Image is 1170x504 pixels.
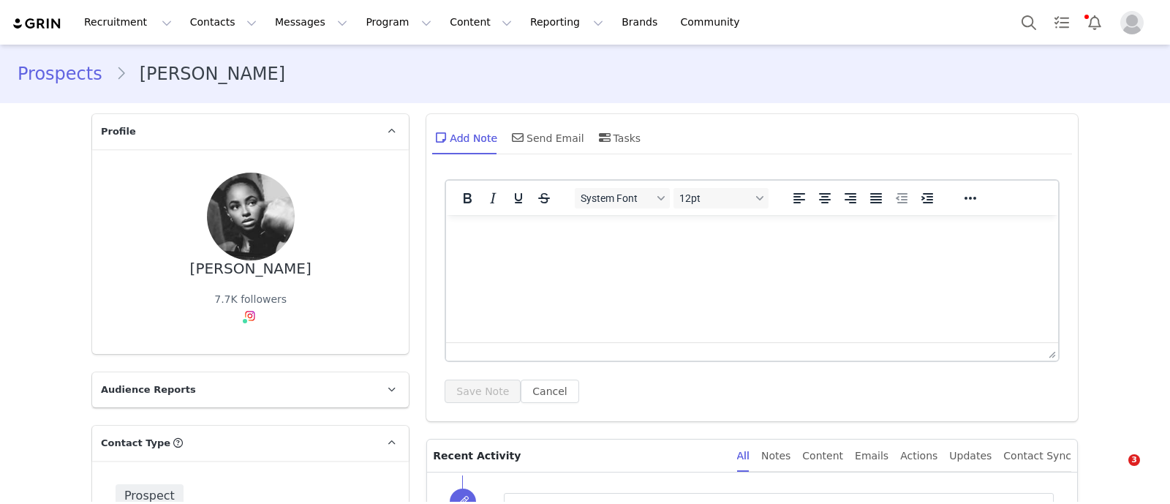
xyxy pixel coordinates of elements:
[787,188,812,208] button: Align left
[1079,6,1111,39] button: Notifications
[432,120,497,155] div: Add Note
[441,6,521,39] button: Content
[455,188,480,208] button: Bold
[838,188,863,208] button: Align right
[900,440,937,473] div: Actions
[18,61,116,87] a: Prospects
[214,292,287,307] div: 7.7K followers
[446,215,1058,342] iframe: Rich Text Area
[673,188,769,208] button: Font sizes
[949,440,992,473] div: Updates
[181,6,265,39] button: Contacts
[1046,6,1078,39] a: Tasks
[915,188,940,208] button: Increase indent
[1120,11,1144,34] img: placeholder-profile.jpg
[1013,6,1045,39] button: Search
[12,17,63,31] img: grin logo
[207,173,295,260] img: 3bfbd99d-cb56-490c-96c6-9b759bc2efc3.jpg
[761,440,790,473] div: Notes
[596,120,641,155] div: Tasks
[1043,343,1058,361] div: Press the Up and Down arrow keys to resize the editor.
[575,188,670,208] button: Fonts
[1098,454,1133,489] iframe: Intercom live chat
[1111,11,1158,34] button: Profile
[266,6,356,39] button: Messages
[101,436,170,451] span: Contact Type
[506,188,531,208] button: Underline
[812,188,837,208] button: Align center
[101,383,196,397] span: Audience Reports
[802,440,843,473] div: Content
[889,188,914,208] button: Decrease indent
[864,188,888,208] button: Justify
[958,188,983,208] button: Reveal or hide additional toolbar items
[445,380,521,403] button: Save Note
[1003,440,1071,473] div: Contact Sync
[532,188,556,208] button: Strikethrough
[679,192,751,204] span: 12pt
[480,188,505,208] button: Italic
[581,192,652,204] span: System Font
[101,124,136,139] span: Profile
[509,120,584,155] div: Send Email
[672,6,755,39] a: Community
[433,440,725,472] p: Recent Activity
[521,380,578,403] button: Cancel
[1128,454,1140,466] span: 3
[521,6,612,39] button: Reporting
[190,260,312,277] div: [PERSON_NAME]
[855,440,888,473] div: Emails
[737,440,750,473] div: All
[75,6,181,39] button: Recruitment
[357,6,440,39] button: Program
[613,6,671,39] a: Brands
[244,310,256,322] img: instagram.svg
